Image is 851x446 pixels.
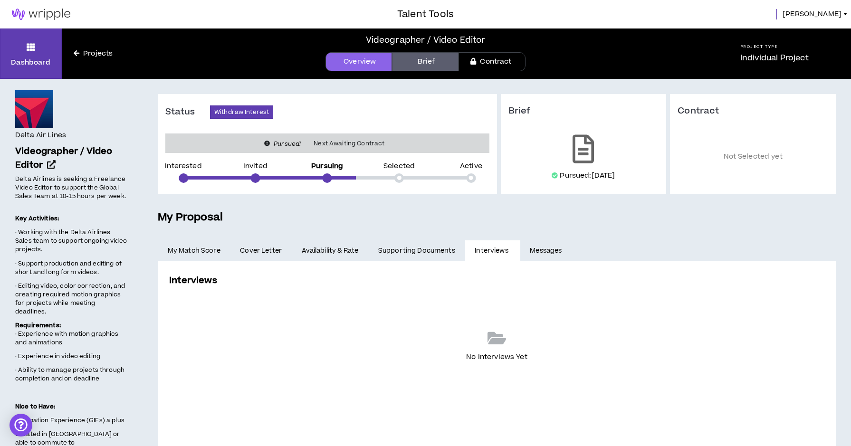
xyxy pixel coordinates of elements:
span: · Experience with motion graphics and animations [15,330,119,347]
a: Supporting Documents [368,240,465,261]
h3: Talent Tools [397,7,454,21]
div: Open Intercom Messenger [10,414,32,437]
h3: Contract [678,105,828,117]
button: Withdraw Interest [210,105,273,119]
p: Dashboard [11,57,50,67]
p: Selected [383,163,415,170]
p: Pursued: [DATE] [560,171,615,180]
span: · Editing video, color correction, and creating required motion graphics for projects while meeti... [15,282,125,316]
span: Cover Letter [240,246,282,256]
p: Invited [243,163,268,170]
strong: Key Activities: [15,214,59,223]
a: Messages [520,240,574,261]
strong: Requirements: [15,321,61,330]
p: Pursuing [311,163,343,170]
a: Projects [62,48,124,59]
span: Delta Airlines is seeking a Freelance Video Editor to support the Global Sales Team at 10-15 hour... [15,175,126,200]
h5: My Proposal [158,209,836,226]
a: Brief [392,52,459,71]
span: Next Awaiting Contract [308,139,390,148]
p: Individual Project [740,52,809,64]
i: Pursued! [274,140,301,148]
span: Videographer / Video Editor [15,145,113,171]
h3: Interviews [169,274,217,287]
span: *Animation Experience (GIFs) a plus [15,416,124,425]
a: My Match Score [158,240,230,261]
span: · Working with the Delta Airlines Sales team to support ongoing video projects. [15,228,127,254]
a: Interviews [465,240,520,261]
h5: Project Type [740,44,809,50]
p: Not Selected yet [678,131,828,183]
h3: Status [165,106,210,118]
a: Videographer / Video Editor [15,145,127,172]
a: Overview [325,52,392,71]
span: · Support production and editing of short and long form videos. [15,259,122,276]
h3: Brief [508,105,659,117]
div: Videographer / Video Editor [366,34,486,47]
span: · Experience in video editing [15,352,100,361]
span: [PERSON_NAME] [783,9,841,19]
p: No Interviews Yet [466,352,527,362]
span: · Ability to manage projects through completion and on deadline [15,366,124,383]
a: Availability & Rate [292,240,368,261]
h4: Delta Air Lines [15,130,66,141]
a: Contract [459,52,525,71]
p: Active [460,163,482,170]
p: Interested [165,163,201,170]
strong: Nice to Have: [15,402,55,411]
